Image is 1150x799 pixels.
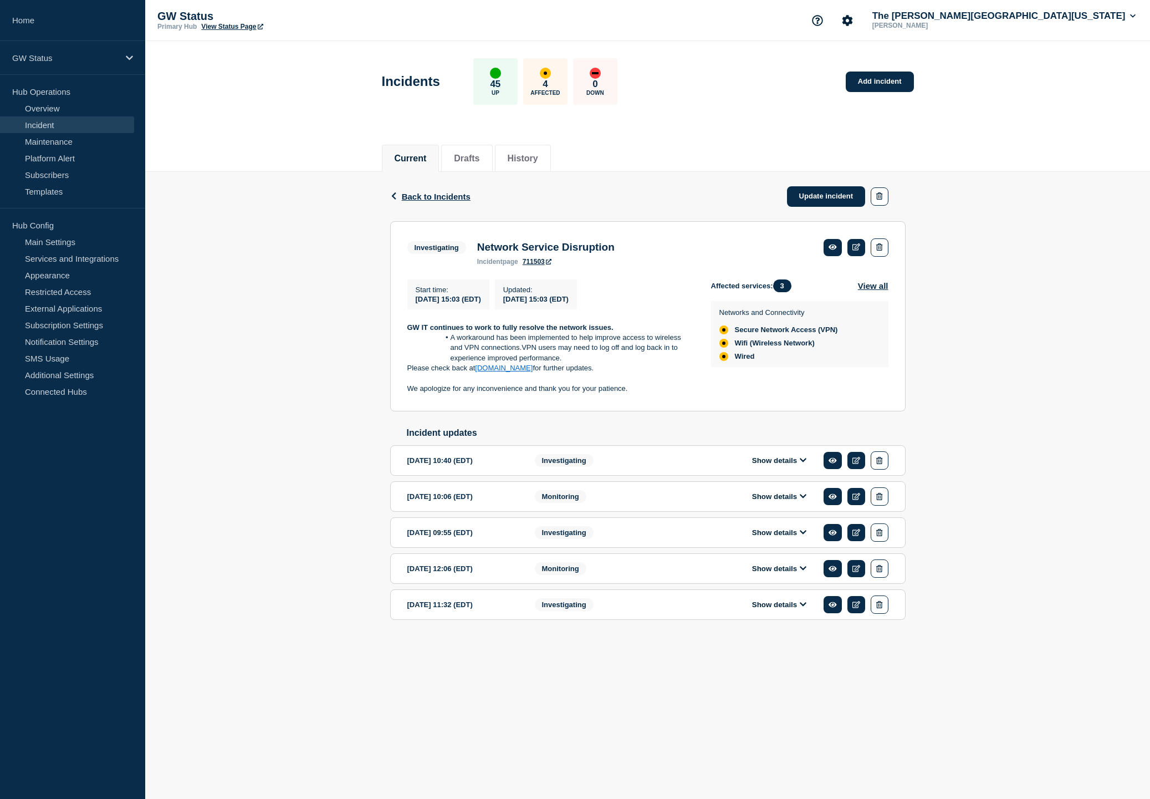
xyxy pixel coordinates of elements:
button: Back to Incidents [390,192,471,201]
button: Show details [749,492,810,501]
button: View all [858,279,888,292]
p: Start time : [416,286,481,294]
span: Investigating [535,598,594,611]
button: History [508,154,538,164]
span: Wired [735,352,755,361]
button: Account settings [836,9,859,32]
div: [DATE] 10:06 (EDT) [407,487,518,506]
div: [DATE] 12:06 (EDT) [407,559,518,578]
p: Down [586,90,604,96]
div: [DATE] 09:55 (EDT) [407,523,518,542]
button: Support [806,9,829,32]
span: Affected services: [711,279,797,292]
p: page [477,258,518,266]
button: Show details [749,456,810,465]
li: A workaround has been implemented to help improve access to wireless and VPN connections.VPN user... [418,333,693,363]
p: GW Status [12,53,119,63]
p: [PERSON_NAME] [870,22,985,29]
button: Show details [749,528,810,537]
p: 4 [543,79,548,90]
h1: Incidents [382,74,440,89]
button: Drafts [454,154,479,164]
span: incident [477,258,503,266]
p: We apologize for any inconvenience and thank you for your patience. [407,384,693,394]
span: Monitoring [535,490,586,503]
p: 45 [490,79,500,90]
div: [DATE] 15:03 (EDT) [503,294,569,303]
div: affected [719,339,728,348]
h3: Network Service Disruption [477,241,615,253]
button: Show details [749,564,810,573]
div: affected [719,325,728,334]
p: Primary Hub [157,23,197,30]
a: View Status Page [201,23,263,30]
a: Update incident [787,186,866,207]
a: Add incident [846,72,914,92]
div: [DATE] 11:32 (EDT) [407,596,518,614]
span: Back to Incidents [402,192,471,201]
span: [DATE] 15:03 (EDT) [416,295,481,303]
p: 0 [592,79,597,90]
div: down [590,68,601,79]
p: GW Status [157,10,379,23]
button: Show details [749,600,810,609]
span: Investigating [407,241,466,254]
div: affected [540,68,551,79]
button: The [PERSON_NAME][GEOGRAPHIC_DATA][US_STATE] [870,11,1138,22]
span: Monitoring [535,562,586,575]
strong: GW IT continues to work to fully resolve the network issues. [407,323,614,332]
a: 711503 [523,258,551,266]
span: Investigating [535,526,594,539]
p: Networks and Connectivity [719,308,838,317]
button: Current [395,154,427,164]
a: [DOMAIN_NAME] [475,364,533,372]
p: Please check back at for further updates. [407,363,693,373]
h2: Incident updates [407,428,906,438]
span: Wifi (Wireless Network) [735,339,815,348]
div: up [490,68,501,79]
p: Affected [530,90,560,96]
span: Secure Network Access (VPN) [735,325,838,334]
p: Up [492,90,499,96]
span: 3 [773,279,791,292]
div: affected [719,352,728,361]
span: Investigating [535,454,594,467]
p: Updated : [503,286,569,294]
div: [DATE] 10:40 (EDT) [407,451,518,470]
